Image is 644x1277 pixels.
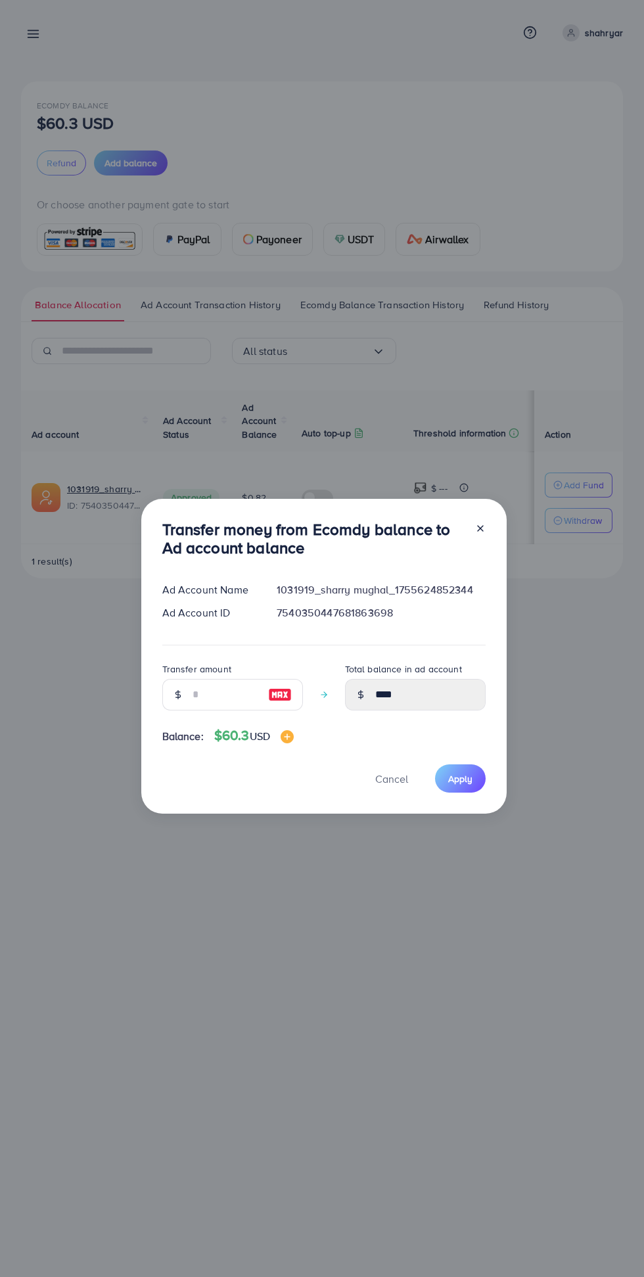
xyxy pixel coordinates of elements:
img: image [281,730,294,743]
div: Ad Account ID [152,605,267,620]
iframe: Chat [588,1218,634,1267]
label: Total balance in ad account [345,662,462,676]
span: Cancel [375,772,408,786]
div: 1031919_sharry mughal_1755624852344 [266,582,495,597]
button: Cancel [359,764,425,793]
button: Apply [435,764,486,793]
h4: $60.3 [214,728,294,744]
span: USD [250,729,270,743]
label: Transfer amount [162,662,231,676]
span: Balance: [162,729,204,744]
h3: Transfer money from Ecomdy balance to Ad account balance [162,520,465,558]
img: image [268,687,292,703]
div: Ad Account Name [152,582,267,597]
div: 7540350447681863698 [266,605,495,620]
span: Apply [448,772,472,785]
